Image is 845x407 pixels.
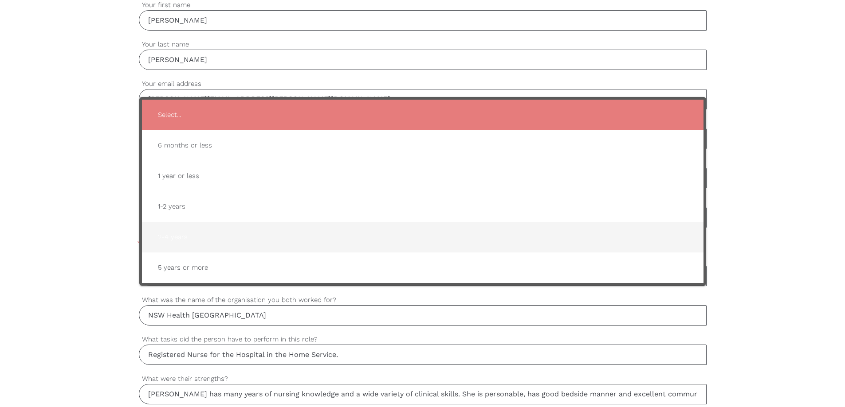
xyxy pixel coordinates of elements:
[139,295,707,305] label: What was the name of the organisation you both worked for?
[139,374,707,384] label: What were their strengths?
[139,158,707,168] label: Name of person you are giving a reference for
[139,256,707,266] label: How long did they work for you
[139,79,707,89] label: Your email address
[151,104,695,126] span: Select...
[139,334,707,345] label: What tasks did the person have to perform in this role?
[151,165,695,187] span: 1 year or less
[139,118,707,128] label: Mobile phone number
[151,226,695,248] span: 2-4 years
[151,135,695,156] span: 6 months or less
[151,257,695,279] span: 5 years or more
[151,196,695,217] span: 1-2 years
[139,197,707,207] label: How do you know the person you are giving a reference for?
[139,39,707,50] label: Your last name
[139,236,412,247] span: Please confirm that the person you are giving a reference for is not a relative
